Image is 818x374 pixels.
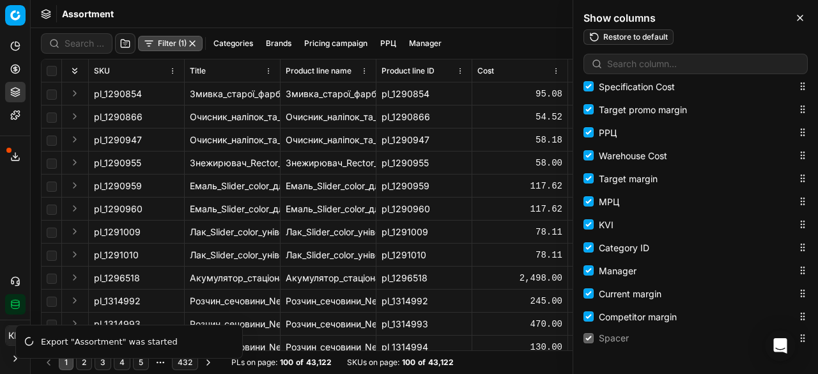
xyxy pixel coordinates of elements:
div: Розчин_сечовини_New_Formula_10_л [190,295,275,308]
span: pl_1296518 [94,272,140,284]
div: pl_1290866 [382,111,467,123]
span: SKUs on page : [347,357,399,368]
div: Розчин_сечовини_New_Formula_5_л [286,341,371,354]
div: Змивка_старої_фарби_Piton_400_мл [286,88,371,100]
div: Spacer [599,332,629,345]
span: Current margin [599,288,661,299]
span: pl_1314993 [94,318,141,331]
input: Competitor margin [583,311,594,322]
span: Target margin [599,173,658,184]
div: pl_1291010 [382,249,467,261]
div: 78.11 [477,249,562,261]
div: Розчин_сечовини_New_Formula_20_л [286,318,371,331]
button: Expand [67,293,82,308]
button: 432 [172,355,198,370]
div: 78.11 [477,226,562,238]
button: Manager [404,36,447,51]
div: 58.00 [477,157,562,169]
span: Competitor margin [599,311,677,322]
strong: 43,122 [306,357,332,368]
div: Export "Assortment" was started [41,336,227,348]
span: Assortment [62,8,114,20]
div: 117.62 [477,203,562,215]
button: Expand all [67,63,82,79]
span: Specification Cost [599,81,675,92]
button: Expand [67,316,82,331]
span: Product line name [286,66,351,76]
button: Expand [67,86,82,101]
span: SKU [94,66,110,76]
input: Manager [583,265,594,276]
button: Expand [67,247,82,262]
button: РРЦ [375,36,401,51]
input: МРЦ [583,196,594,206]
div: Акумулятор_стаціонарний_Genesis_NP24-12_AGM_24Ah_Ев_(-/+)_клема_під_болт_166х175х125_мм_ [190,272,275,284]
button: Filter (1) [138,36,203,51]
div: 470.00 [477,318,562,331]
input: Target promo margin [583,104,594,114]
button: Go to previous page [41,355,56,370]
div: pl_1314994 [382,341,467,354]
div: Розчин_сечовини_New_Formula_5_л [190,341,275,354]
div: Емаль_Slider_color_для_кераміки_та_емалевих_покриттів_біла_400_мл [190,180,275,192]
span: pl_1290947 [94,134,142,146]
div: Знежирювач_Rector_універсальний_300_мл [190,157,275,169]
div: pl_1290947 [382,134,467,146]
div: pl_1314992 [382,295,467,308]
div: Емаль_Slider_color_для_побутової_техніки_біла_400_мл [286,203,371,215]
span: pl_1290854 [94,88,142,100]
div: 130.00 [477,341,562,354]
span: pl_1291009 [94,226,141,238]
button: 5 [133,355,149,370]
span: Title [190,66,206,76]
div: Open Intercom Messenger [765,331,796,361]
h2: Show columns [583,10,808,26]
div: pl_1314993 [382,318,467,331]
div: Знежирювач_Rector_універсальний_300_мл [286,157,371,169]
span: PLs on page : [231,357,277,368]
span: МРЦ [599,196,619,207]
div: Розчин_сечовини_New_Formula_10_л [286,295,371,308]
button: 1 [59,355,73,370]
div: Лак_Slider_color_універсальний_безбарвний_глянцевий_400_мл [286,226,371,238]
div: Очисник_наліпок_та_клею_Rector_200_мл [190,134,275,146]
div: pl_1290959 [382,180,467,192]
div: Розчин_сечовини_New_Formula_20_л [190,318,275,331]
div: pl_1290960 [382,203,467,215]
span: pl_1290959 [94,180,142,192]
button: Brands [261,36,297,51]
div: Лак_Slider_color_універсальний_безбарвний_матовий_400_мл [190,249,275,261]
button: КM [5,325,26,346]
div: Очисник_наліпок_та_клею_Piton_150_мл_ [190,111,275,123]
div: 95.08 [477,88,562,100]
div: Змивка_старої_фарби_Piton_400_мл [190,88,275,100]
input: Warehouse Cost [583,150,594,160]
button: 2 [76,355,92,370]
div: pl_1290854 [382,88,467,100]
strong: 100 [402,357,415,368]
div: 2,498.00 [477,272,562,284]
button: Expand [67,132,82,147]
div: Емаль_Slider_color_для_побутової_техніки_біла_400_мл [190,203,275,215]
button: Expand [67,178,82,193]
span: Product line ID [382,66,435,76]
strong: of [418,357,426,368]
input: KVI [583,219,594,230]
button: Expand [67,270,82,285]
button: Go to next page [201,355,216,370]
div: Лак_Slider_color_універсальний_безбарвний_глянцевий_400_мл [190,226,275,238]
button: Expand [67,201,82,216]
input: Search column... [607,58,799,70]
span: pl_1314992 [94,295,141,308]
div: 117.62 [477,180,562,192]
span: Warehouse Cost [599,150,667,161]
input: Current margin [583,288,594,299]
div: pl_1296518 [382,272,467,284]
strong: of [296,357,304,368]
span: Manager [599,265,637,276]
button: Pricing campaign [299,36,373,51]
input: Specification Cost [583,81,594,91]
span: Cost [477,66,494,76]
span: pl_1290955 [94,157,141,169]
button: Restore to default [583,29,674,45]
